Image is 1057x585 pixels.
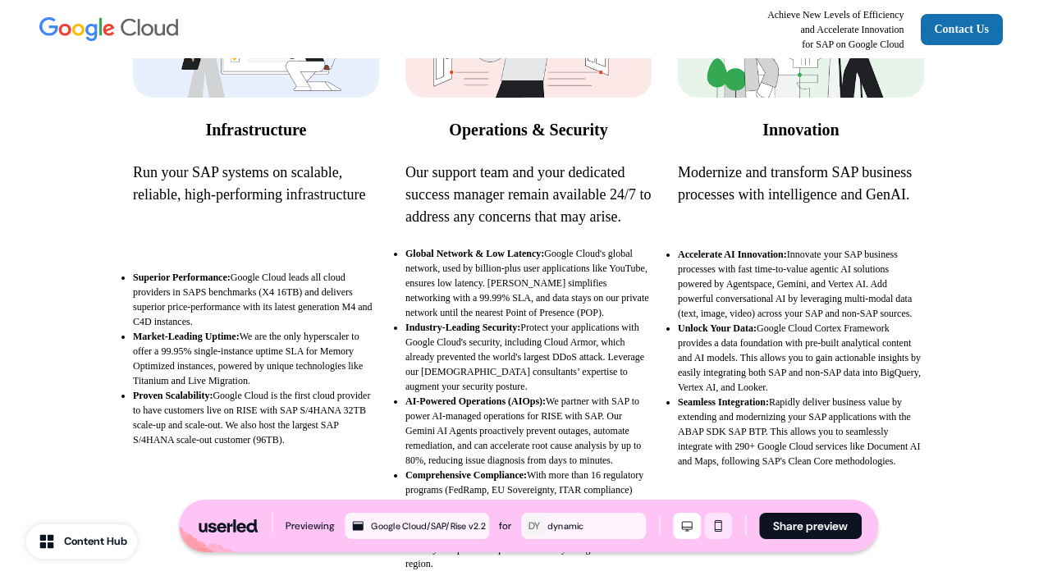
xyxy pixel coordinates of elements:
strong: Seamless Integration: [678,396,769,408]
p: Innovate your SAP business processes with fast time-to-value agentic AI solutions powered by Agen... [678,249,912,319]
strong: Industry-Leading Security: [405,322,520,333]
strong: AI-Powered Operations (AIOps): [405,395,546,407]
p: Our support team and your dedicated success manager remain available 24/7 to address any concerns... [405,162,652,228]
strong: Proven Scalability: [133,390,213,401]
strong: Infrastructure [206,121,307,139]
p: We partner with SAP to power AI-managed operations for RISE with SAP. Our Gemini AI Agents proact... [405,395,641,466]
div: Google Cloud/SAP/Rise v2.2 [371,519,486,533]
strong: Comprehensive Compliance: [405,469,527,481]
div: DY [528,518,541,534]
div: dynamic [547,519,643,533]
strong: Unlock Your Data: [678,322,757,334]
strong: Operations & Security [449,121,607,139]
p: Google Cloud is the first cloud provider to have customers live on RISE with SAP S/4HANA 32TB sca... [133,390,370,446]
p: We are the only hyperscaler to offer a 99.95% single-instance uptime SLA for Memory Optimized ins... [133,331,363,386]
p: Protect your applications with Google Cloud's security, including Cloud Armor, which already prev... [405,322,644,392]
a: Contact Us [921,14,1004,45]
strong: Superior Performance: [133,272,231,283]
strong: Accelerate AI Innovation: [678,249,787,260]
button: Desktop mode [673,513,701,539]
strong: Innovation [762,121,839,139]
button: Mobile mode [704,513,732,539]
p: With more than 16 regulatory programs (FedRamp, EU Sovereignty, ITAR compliance) through Data Bou... [405,469,643,569]
button: Share preview [759,513,862,539]
p: Modernize and transform SAP business processes with intelligence and GenAI. [678,162,924,206]
p: Google Cloud leads all cloud providers in SAPS benchmarks (X4 16TB) and delivers superior price-p... [133,272,373,327]
p: Run your SAP systems on scalable, reliable, high-performing infrastructure [133,162,379,206]
div: for [499,518,511,534]
strong: Global Network & Low Latency: [405,248,544,259]
p: Rapidly deliver business value by extending and modernizing your SAP applications with the ABAP S... [678,396,920,467]
p: Google Cloud's global network, used by billion-plus user applications like YouTube, ensures low l... [405,248,649,318]
div: Previewing [286,518,335,534]
p: Achieve New Levels of Efficiency and Accelerate Innovation for SAP on Google Cloud [767,7,904,52]
strong: Market-Leading Uptime: [133,331,240,342]
button: Content Hub [26,524,137,559]
div: Content Hub [64,533,127,550]
p: Google Cloud Cortex Framework provides a data foundation with pre-built analytical content and AI... [678,322,921,393]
